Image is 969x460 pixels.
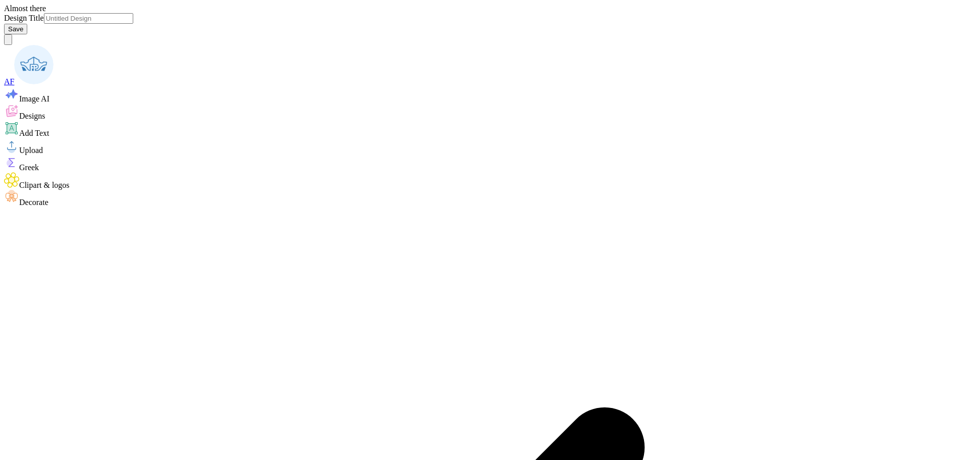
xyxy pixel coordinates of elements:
span: Greek [19,163,39,172]
input: Untitled Design [44,13,133,24]
img: Ana Francesca Bustamante [14,45,53,84]
label: Design Title [4,14,44,22]
span: Clipart & logos [19,181,70,189]
span: Image AI [19,94,49,103]
a: AF [4,77,53,86]
span: Add Text [19,129,49,137]
span: Designs [19,112,45,120]
button: Save [4,24,27,34]
span: Decorate [19,198,48,207]
span: Upload [19,146,43,155]
div: Almost there [4,4,965,13]
span: AF [4,77,14,86]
